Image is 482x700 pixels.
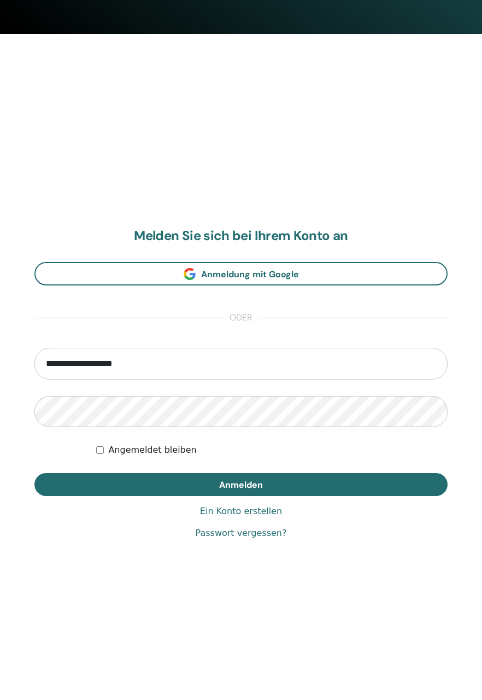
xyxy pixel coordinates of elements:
[201,269,299,280] span: Anmeldung mit Google
[96,444,448,457] div: Keep me authenticated indefinitely or until I manually logout
[34,262,448,285] a: Anmeldung mit Google
[108,444,196,457] label: Angemeldet bleiben
[34,473,448,496] button: Anmelden
[224,312,258,325] span: oder
[219,479,263,491] span: Anmelden
[200,505,282,518] a: Ein Konto erstellen
[34,228,448,244] h2: Melden Sie sich bei Ihrem Konto an
[196,527,287,540] a: Passwort vergessen?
